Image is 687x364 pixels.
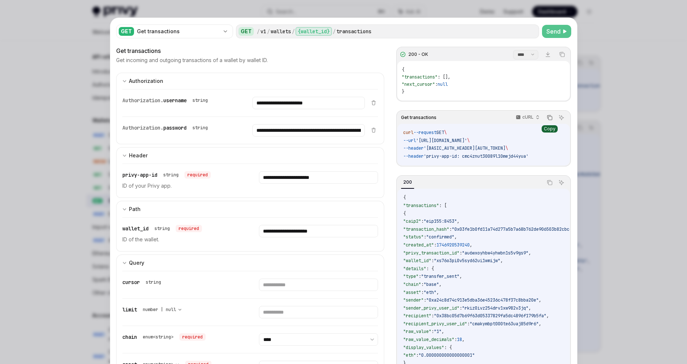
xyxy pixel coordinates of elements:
span: , [528,305,531,311]
span: : [424,234,426,240]
span: : [459,305,462,311]
span: "0xa24c8d74c913e5dba36e45236c478f37c8bba20e" [426,297,539,303]
span: : [449,226,452,232]
span: "base" [424,281,439,287]
div: string [154,226,170,231]
span: : [431,258,434,264]
div: GET [119,27,134,36]
button: Ask AI [557,178,566,187]
span: , [546,313,549,319]
span: --header [403,153,424,159]
div: transactions [336,28,371,35]
span: , [539,297,541,303]
div: / [292,28,295,35]
div: Get transactions [137,28,220,35]
div: required [176,225,202,232]
span: 18 [457,337,462,342]
span: "1" [434,329,442,334]
span: "0x03fe1b0fd11a74d277a5b7a68b762de906503b82cbce2fc791250fd2b77cf137" [452,226,626,232]
span: "transaction_hash" [403,226,449,232]
div: Header [129,151,148,160]
span: , [442,329,444,334]
span: : [421,290,424,295]
p: ID of the wallet. [122,235,241,244]
div: Authorization [129,77,163,85]
div: Path [129,205,141,214]
span: "privy_transaction_id" [403,250,459,256]
button: Copy the contents from the code block [557,50,567,59]
span: , [454,234,457,240]
span: "0.000000000000000001" [419,352,475,358]
span: , [439,281,442,287]
span: "recipient_privy_user_id" [403,321,467,327]
span: '[BASIC_AUTH_HEADER][AUTH_TOKEN] [424,145,505,151]
span: "sender_privy_user_id" [403,305,459,311]
span: : [], [438,74,450,80]
button: expand input section [116,73,385,89]
span: "asset" [403,290,421,295]
span: "wallet_id" [403,258,431,264]
div: 200 - OK [408,51,428,57]
div: Authorization.username [122,97,211,104]
span: : [459,250,462,256]
span: , [462,337,465,342]
p: ID of your Privy app. [122,181,241,190]
div: / [267,28,270,35]
button: expand input section [116,254,385,271]
span: : [416,352,419,358]
button: cURL [512,111,543,124]
span: "transfer_sent" [421,273,459,279]
span: "next_cursor" [402,81,435,87]
span: : [434,242,436,248]
div: privy-app-id [122,171,211,179]
button: Copy the contents from the code block [545,178,554,187]
div: GET [238,27,254,36]
span: "created_at" [403,242,434,248]
span: Authorization. [122,97,163,104]
button: expand input section [116,201,385,217]
span: : [419,273,421,279]
span: limit [122,306,137,313]
span: --url [403,138,416,143]
span: "confirmed" [426,234,454,240]
span: "cmakymbpt000te63uaj85d9r6" [470,321,539,327]
button: GETGet transactions [116,24,233,39]
span: "details" [403,266,426,272]
span: } [402,89,404,95]
p: cURL [522,114,534,120]
span: : { [444,345,452,350]
div: chain [122,333,206,341]
button: Ask AI [557,113,566,122]
div: {wallet_id} [295,27,332,36]
div: v1 [260,28,266,35]
span: , [528,250,531,256]
span: Get transactions [401,115,436,120]
span: : [454,337,457,342]
span: "eth" [403,352,416,358]
span: : [421,218,424,224]
span: : [467,321,470,327]
span: , [500,258,503,264]
span: "eth" [424,290,436,295]
div: limit [122,306,185,313]
span: '[URL][DOMAIN_NAME]' [416,138,467,143]
span: password [163,124,187,131]
span: "raw_value" [403,329,431,334]
button: expand input section [116,147,385,164]
span: username [163,97,187,104]
div: Copy [542,125,558,133]
span: "caip2" [403,218,421,224]
span: "xs76o3pi0v5syd62ui1wmijw" [434,258,500,264]
span: --header [403,145,424,151]
span: : { [426,266,434,272]
div: / [257,28,260,35]
span: Authorization. [122,124,163,131]
span: 1746920539240 [436,242,470,248]
span: "type" [403,273,419,279]
div: / [333,28,336,35]
span: "au6wxoyhbw4yhwbn1s5v9gs9" [462,250,528,256]
div: Authorization.password [122,124,211,131]
span: { [403,211,406,217]
button: Copy the contents from the code block [545,113,554,122]
span: "sender" [403,297,424,303]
